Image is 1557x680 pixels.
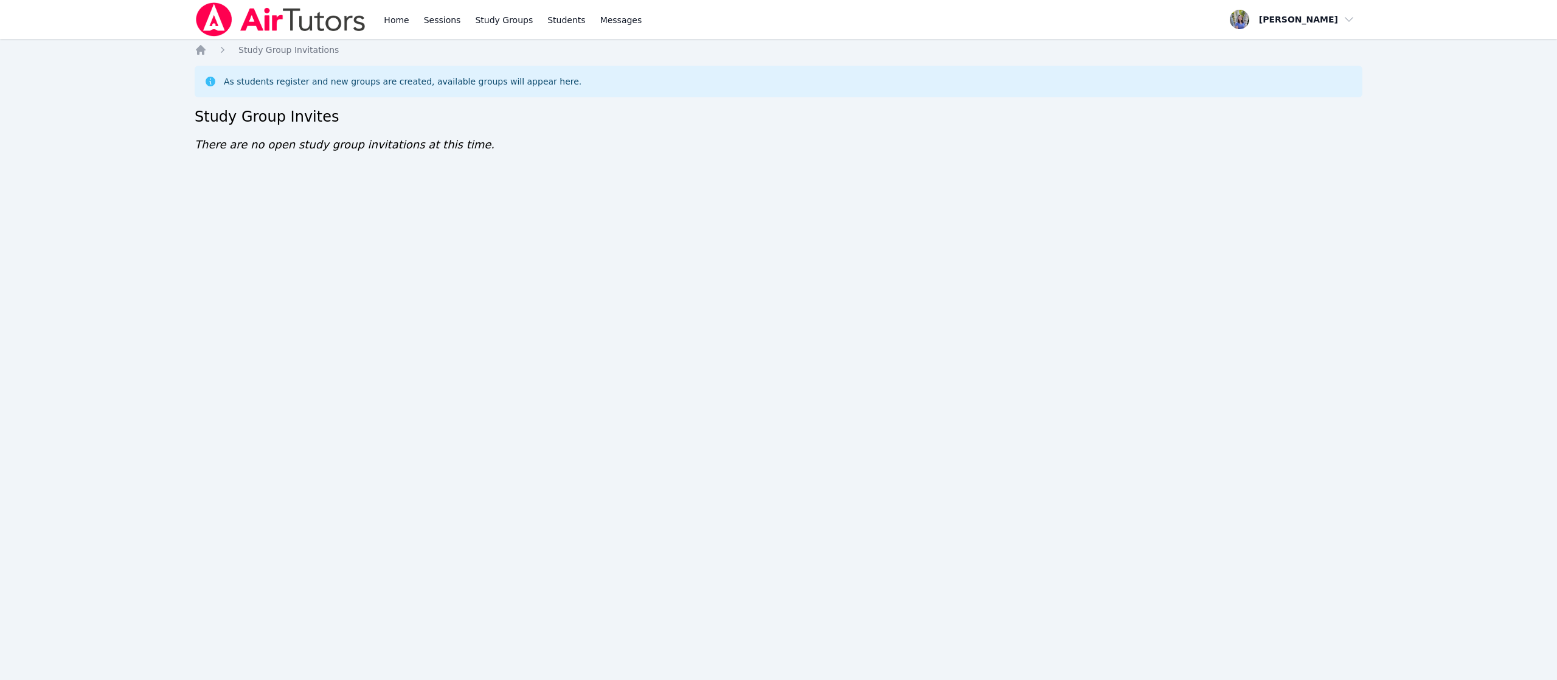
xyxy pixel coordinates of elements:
span: Messages [600,14,642,26]
h2: Study Group Invites [195,107,1362,127]
img: Air Tutors [195,2,367,36]
div: As students register and new groups are created, available groups will appear here. [224,75,581,88]
span: Study Group Invitations [238,45,339,55]
nav: Breadcrumb [195,44,1362,56]
span: There are no open study group invitations at this time. [195,138,494,151]
a: Study Group Invitations [238,44,339,56]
